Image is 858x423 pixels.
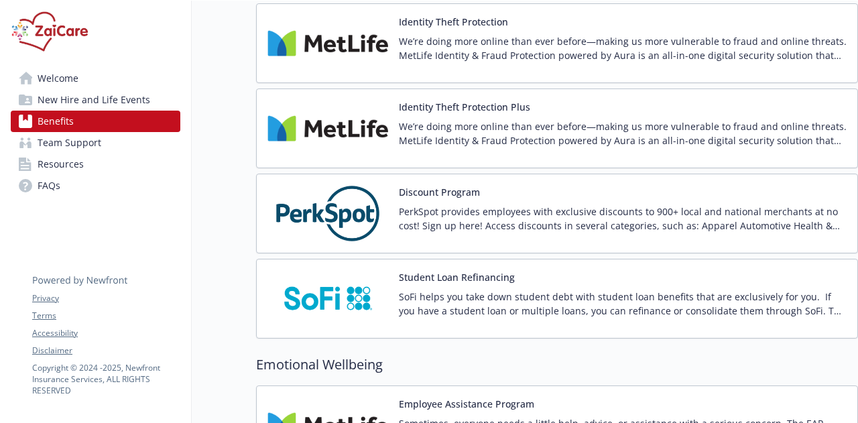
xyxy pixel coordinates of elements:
a: Team Support [11,132,180,154]
a: New Hire and Life Events [11,89,180,111]
span: Resources [38,154,84,175]
img: SoFi carrier logo [267,270,388,327]
button: Employee Assistance Program [399,397,534,411]
p: SoFi helps you take down student debt with student loan benefits that are exclusively for you. If... [399,290,847,318]
span: Benefits [38,111,74,132]
span: New Hire and Life Events [38,89,150,111]
a: Benefits [11,111,180,132]
img: Metlife Inc carrier logo [267,15,388,72]
span: Welcome [38,68,78,89]
p: PerkSpot provides employees with exclusive discounts to 900+ local and national merchants at no c... [399,204,847,233]
a: Privacy [32,292,180,304]
img: Metlife Inc carrier logo [267,100,388,157]
button: Identity Theft Protection Plus [399,100,530,114]
span: FAQs [38,175,60,196]
h2: Emotional Wellbeing [256,355,858,375]
button: Student Loan Refinancing [399,270,515,284]
p: Copyright © 2024 - 2025 , Newfront Insurance Services, ALL RIGHTS RESERVED [32,362,180,396]
a: FAQs [11,175,180,196]
a: Welcome [11,68,180,89]
a: Disclaimer [32,345,180,357]
span: Team Support [38,132,101,154]
button: Discount Program [399,185,480,199]
img: PerkSpot carrier logo [267,185,388,242]
a: Accessibility [32,327,180,339]
p: We’re doing more online than ever before—making us more vulnerable to fraud and online threats. M... [399,119,847,147]
a: Terms [32,310,180,322]
p: We’re doing more online than ever before—making us more vulnerable to fraud and online threats. M... [399,34,847,62]
a: Resources [11,154,180,175]
button: Identity Theft Protection [399,15,508,29]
